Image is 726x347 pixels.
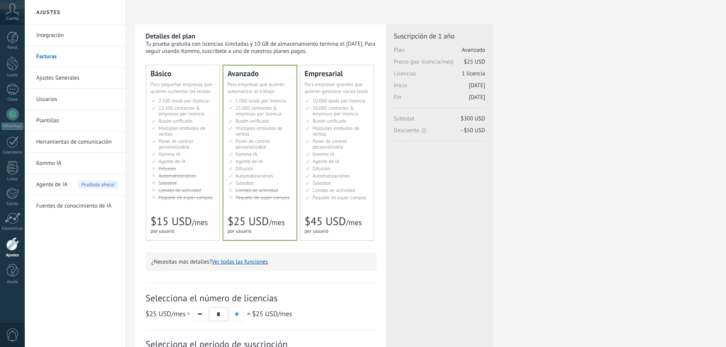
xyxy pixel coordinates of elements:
li: Ajustes Generales [25,67,125,89]
div: Estadísticas [2,226,24,231]
span: Licencias [394,70,485,82]
span: 5.000 leads por licencia [236,98,286,104]
span: Salesbot [313,180,331,186]
span: Panel de control personalizable [313,138,347,150]
span: $25 USD [252,309,277,318]
span: 25.000 contactos & empresas por licencia [236,105,281,117]
span: Kommo IA [236,151,257,157]
span: Difusión [313,165,330,172]
span: $25 USD [146,309,171,318]
li: Fuentes de conocimiento de IA [25,195,125,216]
a: Usuarios [36,89,118,110]
li: Kommo IA [25,153,125,174]
span: - $50 USD [461,127,485,134]
span: 2.500 leads por licencia [159,98,209,104]
span: Buzón unificado [236,118,269,124]
a: Agente de IA Pruébalo ahora! [36,174,118,195]
b: Detalles del plan [146,32,195,40]
span: Precio (por licencia/mes) [394,58,485,70]
span: Subtotal [394,115,485,127]
li: Integración [25,25,125,46]
span: Paquete de super campos [313,194,367,201]
span: Difusión [236,165,253,172]
span: Automatizaciónes [159,173,196,179]
div: Ajustes [2,253,24,258]
span: Fin [394,94,485,106]
span: /mes [192,217,208,227]
div: Tu prueba gratuita con licencias ilimitadas y 10 GB de almacenamiento termina el [DATE]. Para seg... [146,40,377,55]
li: Usuarios [25,89,125,110]
span: Difusión [159,165,176,172]
span: 50.000 contactos & empresas por licencia [313,105,358,117]
span: $15 USD [151,214,192,229]
div: Correo [2,201,24,206]
li: Agente de IA [25,174,125,195]
div: Leads [2,73,24,78]
span: Automatizaciónes [236,173,273,179]
span: Avanzado [462,46,485,54]
div: WhatsApp [2,123,23,130]
div: Ayuda [2,280,24,285]
span: Múltiples embudos de ventas [159,125,205,137]
span: Para empresas grandes que quieren gestionar varios leads [305,81,368,94]
li: Plantillas [25,110,125,131]
div: Calendario [2,150,24,155]
span: Agente de IA [36,174,67,195]
span: Agente de IA [236,158,263,165]
span: /mes [269,217,285,227]
span: Panel de control personalizable [159,138,193,150]
span: Pruébalo ahora! [78,181,118,189]
span: Múltiples embudos de ventas [313,125,359,137]
span: Agente de IA [313,158,340,165]
span: por usuario [151,228,175,234]
a: Fuentes de conocimiento de IA [36,195,118,217]
span: Buzón unificado [313,118,346,124]
span: /mes [146,309,191,318]
span: $25 USD [464,58,485,66]
div: Avanzado [228,70,292,77]
span: = [247,309,250,318]
span: $45 USD [305,214,346,229]
span: Múltiples embudos de ventas [236,125,282,137]
span: Automatizaciónes [313,173,350,179]
a: Kommo IA [36,153,118,174]
span: Plan [394,46,485,58]
span: Salesbot [159,180,177,186]
span: Paquete de super campos [159,194,213,201]
span: Límites de actividad [236,187,278,193]
a: Ajustes Generales [36,67,118,89]
span: Kommo IA [159,151,180,157]
a: Facturas [36,46,118,67]
span: 12.500 contactos & empresas por licencia [159,105,204,117]
span: /mes [346,217,362,227]
span: Buzón unificado [159,118,192,124]
button: Ver todas las funciones [212,258,268,265]
span: Límites de actividad [159,187,201,193]
span: [DATE] [469,82,485,89]
a: Integración [36,25,118,46]
li: Herramientas de comunicación [25,131,125,153]
span: [DATE] [469,94,485,101]
span: Inicio [394,82,485,94]
span: Panel de control personalizable [236,138,270,150]
p: ¿Necesitas más detalles? [151,258,371,265]
span: Kommo IA [313,151,334,157]
a: Plantillas [36,110,118,131]
li: Facturas [25,46,125,67]
span: Suscripción de 1 año [394,32,485,40]
a: Herramientas de comunicación [36,131,118,153]
div: Empresarial [305,70,369,77]
div: Panel [2,45,24,50]
span: /mes [252,309,292,318]
span: 10.000 leads por licencia [313,98,365,104]
div: Chats [2,97,24,102]
span: por usuario [305,228,329,234]
span: Cuenta [6,16,19,21]
span: $300 USD [461,115,485,122]
span: por usuario [228,228,252,234]
span: Para empresas que quieren automatizar el trabajo [228,81,285,94]
span: Límites de actividad [313,187,355,193]
span: $25 USD [228,214,269,229]
span: Agente de IA [159,158,186,165]
span: Descuento [394,127,485,134]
